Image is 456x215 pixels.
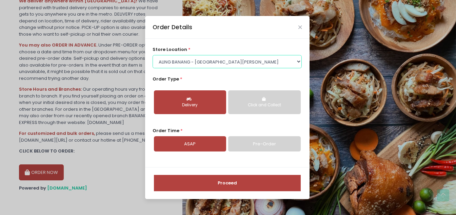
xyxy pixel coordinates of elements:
a: Pre-Order [228,136,300,152]
div: Click and Collect [233,102,296,108]
span: Order Type [153,76,179,82]
span: Order Time [153,127,179,134]
button: Close [298,25,302,29]
button: Click and Collect [228,90,300,114]
button: Delivery [154,90,226,114]
a: ASAP [154,136,226,152]
button: Proceed [154,175,301,191]
span: store location [153,46,187,53]
div: Order Details [153,23,192,32]
div: Delivery [159,102,221,108]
